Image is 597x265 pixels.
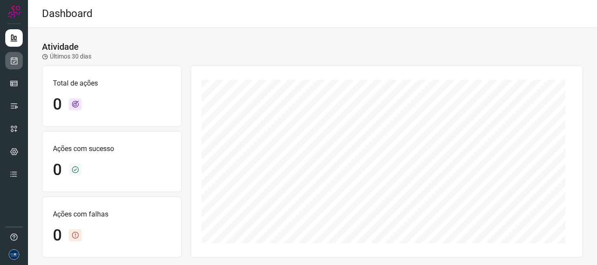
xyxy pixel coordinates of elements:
[53,226,62,245] h1: 0
[53,161,62,179] h1: 0
[53,78,171,89] p: Total de ações
[7,5,21,18] img: Logo
[42,52,91,61] p: Últimos 30 dias
[53,144,171,154] p: Ações com sucesso
[53,209,171,220] p: Ações com falhas
[42,7,93,20] h2: Dashboard
[42,41,79,52] h3: Atividade
[9,249,19,260] img: d06bdf07e729e349525d8f0de7f5f473.png
[53,95,62,114] h1: 0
